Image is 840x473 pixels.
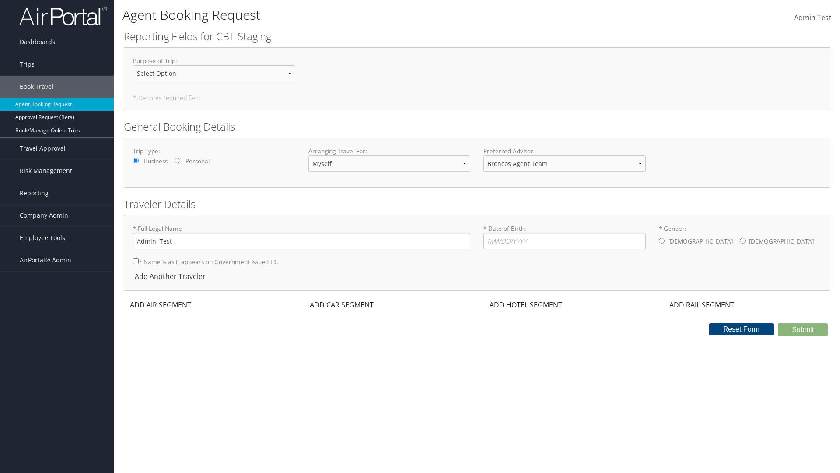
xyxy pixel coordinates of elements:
[133,56,295,88] label: Purpose of Trip :
[483,147,646,155] label: Preferred Advisor
[20,160,72,182] span: Risk Management
[133,95,821,101] h5: * Denotes required field
[20,227,65,249] span: Employee Tools
[20,249,71,271] span: AirPortal® Admin
[794,4,831,32] a: Admin Test
[20,138,66,159] span: Travel Approval
[749,233,814,250] label: [DEMOGRAPHIC_DATA]
[122,6,595,24] h1: Agent Booking Request
[133,65,295,81] select: Purpose of Trip:
[663,300,738,310] div: ADD RAIL SEGMENT
[124,119,830,134] h2: General Booking Details
[20,205,68,226] span: Company Admin
[308,147,471,155] label: Arranging Travel For:
[20,76,53,98] span: Book Travel
[133,258,139,264] input: * Name is as it appears on Government issued ID.
[659,238,665,244] input: * Gender:[DEMOGRAPHIC_DATA][DEMOGRAPHIC_DATA]
[133,271,210,282] div: Add Another Traveler
[124,197,830,212] h2: Traveler Details
[794,13,831,22] span: Admin Test
[483,233,646,249] input: * Date of Birth:
[304,300,378,310] div: ADD CAR SEGMENT
[483,300,567,310] div: ADD HOTEL SEGMENT
[124,300,196,310] div: ADD AIR SEGMENT
[20,182,49,204] span: Reporting
[133,147,295,155] label: Trip Type:
[185,157,210,166] label: Personal
[19,6,107,26] img: airportal-logo.png
[740,238,745,244] input: * Gender:[DEMOGRAPHIC_DATA][DEMOGRAPHIC_DATA]
[668,233,733,250] label: [DEMOGRAPHIC_DATA]
[133,224,470,249] label: * Full Legal Name
[124,29,830,44] h2: Reporting Fields for CBT Staging
[20,53,35,75] span: Trips
[778,323,828,336] button: Submit
[709,323,774,335] button: Reset Form
[133,254,278,270] label: * Name is as it appears on Government issued ID.
[144,157,168,166] label: Business
[133,233,470,249] input: * Full Legal Name
[20,31,55,53] span: Dashboards
[483,224,646,249] label: * Date of Birth:
[659,224,821,251] label: * Gender:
